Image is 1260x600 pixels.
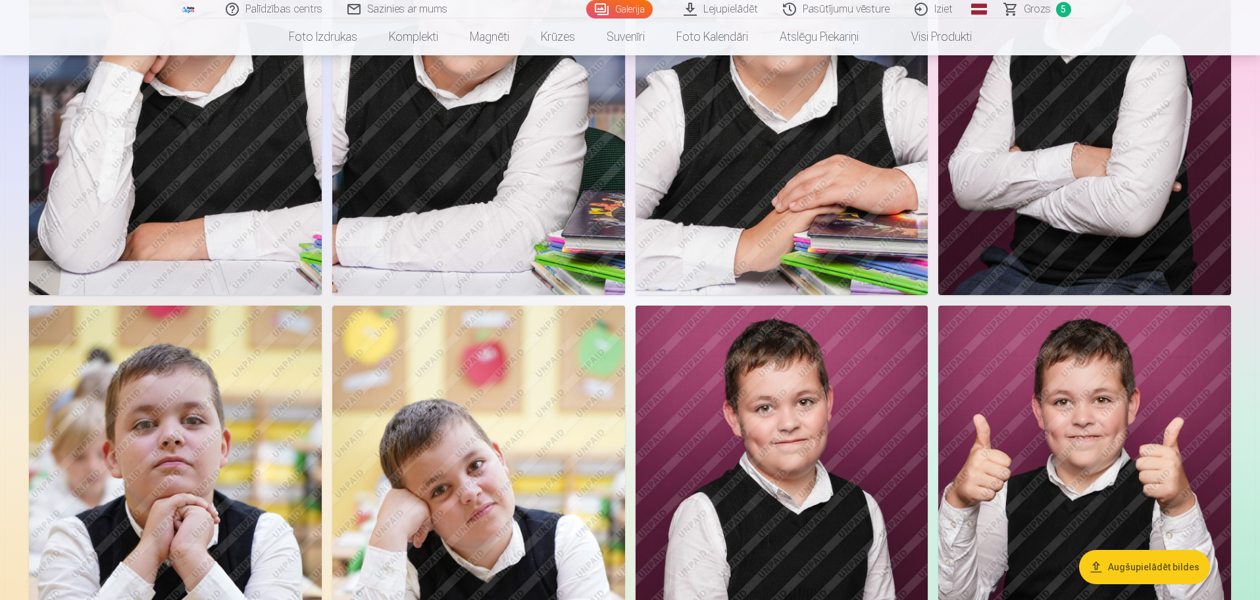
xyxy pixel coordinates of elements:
[273,18,373,55] a: Foto izdrukas
[764,18,874,55] a: Atslēgu piekariņi
[182,5,196,13] img: /fa1
[1056,2,1071,17] span: 5
[661,18,764,55] a: Foto kalendāri
[1079,550,1210,584] button: Augšupielādēt bildes
[454,18,525,55] a: Magnēti
[874,18,988,55] a: Visi produkti
[591,18,661,55] a: Suvenīri
[525,18,591,55] a: Krūzes
[373,18,454,55] a: Komplekti
[1024,1,1051,17] span: Grozs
